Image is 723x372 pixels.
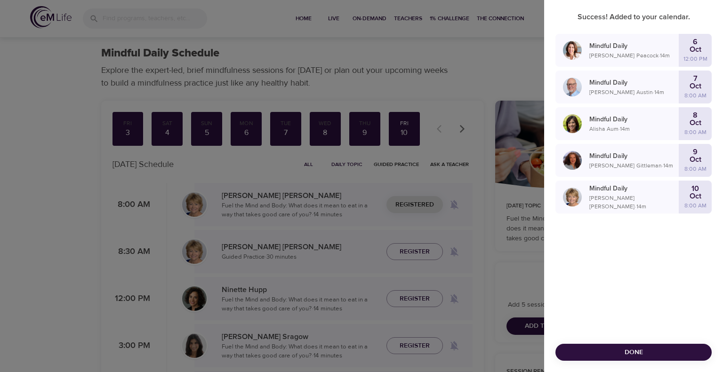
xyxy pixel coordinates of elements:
p: 8:00 AM [684,201,707,210]
p: Mindful Daily [589,78,679,88]
p: [PERSON_NAME] Gittleman · 14 m [589,161,679,170]
p: Oct [690,119,701,127]
img: Lisa_Wickham-min.jpg [563,188,582,206]
img: Cindy2%20031422%20blue%20filter%20hi-res.jpg [563,151,582,170]
p: Oct [690,82,701,90]
p: [PERSON_NAME] [PERSON_NAME] · 14 m [589,194,679,211]
p: [PERSON_NAME] Peacock · 14 m [589,51,679,60]
p: 8:00 AM [684,91,707,100]
p: Mindful Daily [589,151,679,161]
p: 6 [693,38,698,46]
img: Alisha%20Aum%208-9-21.jpg [563,114,582,133]
p: 10 [691,185,699,192]
p: 8:00 AM [684,165,707,173]
p: 9 [693,148,698,156]
p: Oct [690,156,701,163]
p: Mindful Daily [589,184,679,194]
p: Success! Added to your calendar. [555,11,712,23]
p: Mindful Daily [589,115,679,125]
span: Done [563,347,704,358]
p: [PERSON_NAME] Austin · 14 m [589,88,679,96]
p: Mindful Daily [589,41,679,51]
p: Alisha Aum · 14 m [589,125,679,133]
p: Oct [690,192,701,200]
p: 8:00 AM [684,128,707,136]
p: 8 [693,111,698,119]
p: 12:00 PM [683,55,707,63]
p: Oct [690,46,701,53]
button: Done [555,344,712,361]
img: Susan_Peacock-min.jpg [563,41,582,60]
img: Jim_Austin_Headshot_min.jpg [563,78,582,96]
p: 7 [693,75,698,82]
